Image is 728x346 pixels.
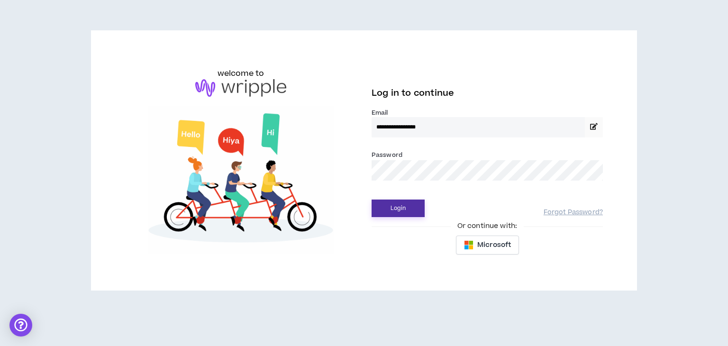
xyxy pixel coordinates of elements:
span: Microsoft [477,240,511,250]
span: Log in to continue [372,87,454,99]
button: Login [372,200,425,217]
img: Welcome to Wripple [125,106,356,253]
h6: welcome to [218,68,264,79]
span: Or continue with: [451,221,524,231]
label: Email [372,109,603,117]
label: Password [372,151,402,159]
button: Microsoft [456,236,519,255]
a: Forgot Password? [544,208,603,217]
img: logo-brand.png [195,79,286,97]
div: Open Intercom Messenger [9,314,32,337]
